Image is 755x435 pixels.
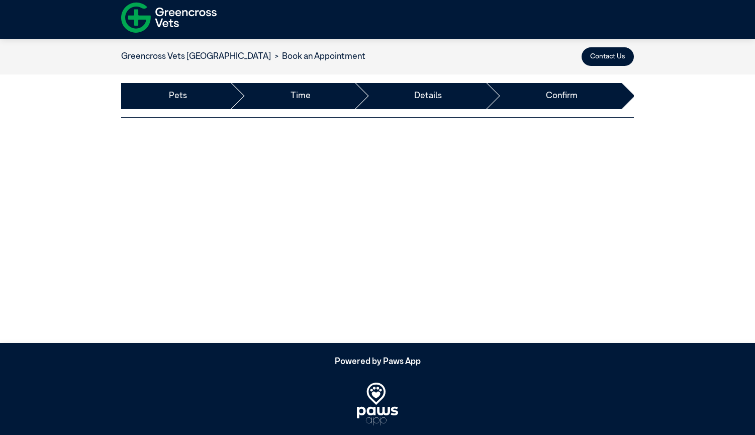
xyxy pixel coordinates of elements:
li: Book an Appointment [271,50,365,63]
nav: breadcrumb [121,50,365,63]
img: PawsApp [357,383,398,425]
a: Greencross Vets [GEOGRAPHIC_DATA] [121,52,271,61]
a: Time [291,90,311,103]
a: Pets [169,90,187,103]
h5: Powered by Paws App [121,357,634,367]
button: Contact Us [582,47,634,66]
a: Confirm [546,90,578,103]
a: Details [414,90,442,103]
